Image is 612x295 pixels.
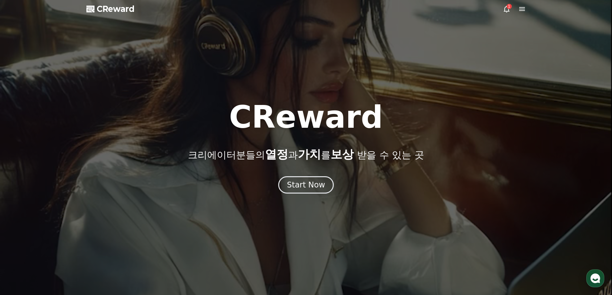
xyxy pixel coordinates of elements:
[298,148,321,161] span: 가치
[265,148,288,161] span: 열정
[97,4,135,14] span: CReward
[278,176,334,194] button: Start Now
[86,4,135,14] a: CReward
[278,183,334,189] a: Start Now
[188,148,424,161] p: 크리에이터분들의 과 를 받을 수 있는 곳
[331,148,354,161] span: 보상
[287,180,325,190] div: Start Now
[503,5,510,13] a: 1
[507,4,512,9] div: 1
[229,102,383,133] h1: CReward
